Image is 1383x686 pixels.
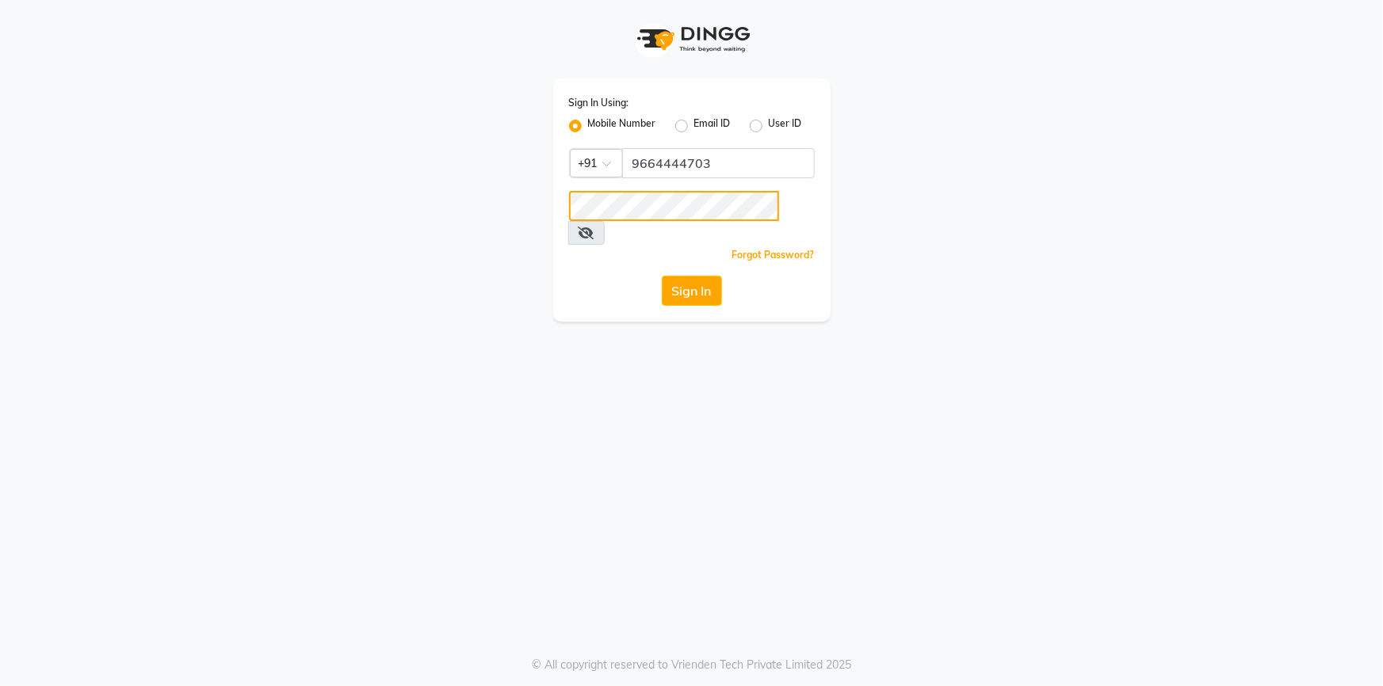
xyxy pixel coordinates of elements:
input: Username [569,191,779,221]
label: Mobile Number [588,116,656,135]
a: Forgot Password? [732,249,815,261]
label: Sign In Using: [569,96,629,110]
input: Username [622,148,815,178]
label: User ID [769,116,802,135]
button: Sign In [662,276,722,306]
img: logo1.svg [628,16,755,63]
label: Email ID [694,116,731,135]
